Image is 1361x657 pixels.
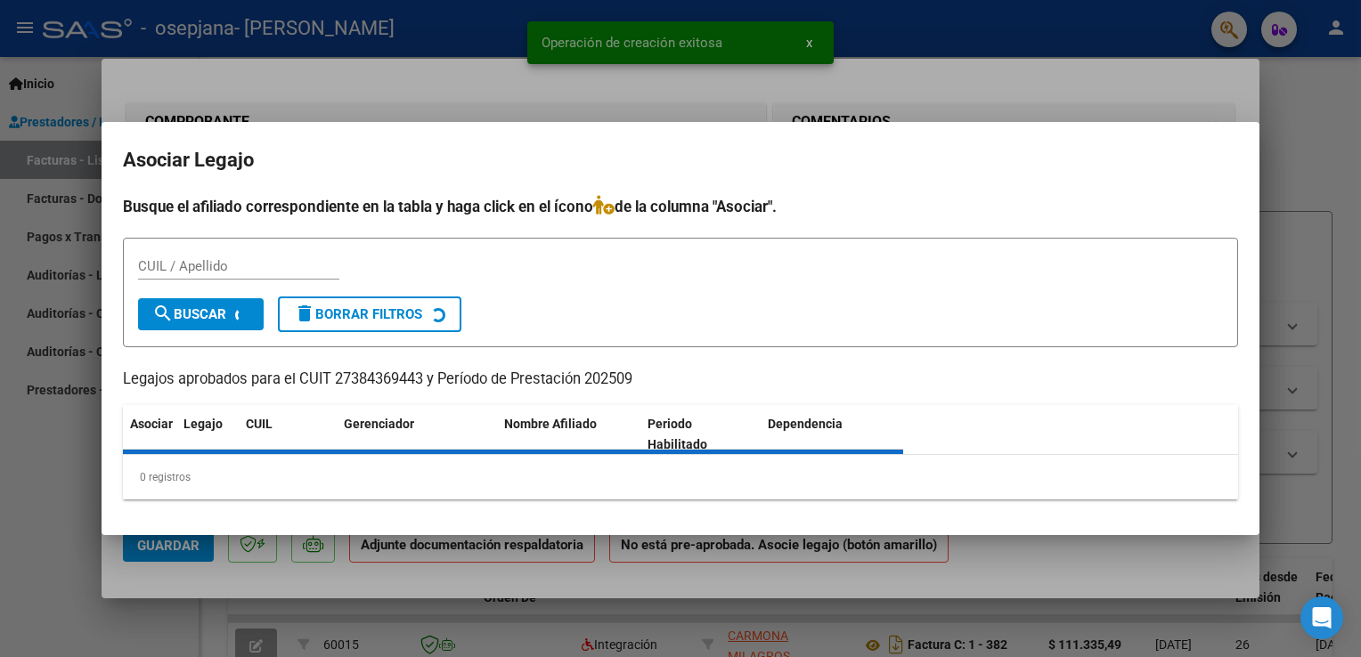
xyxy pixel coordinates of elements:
[337,405,497,464] datatable-header-cell: Gerenciador
[123,455,1238,499] div: 0 registros
[138,298,264,330] button: Buscar
[123,369,1238,391] p: Legajos aprobados para el CUIT 27384369443 y Período de Prestación 202509
[640,405,761,464] datatable-header-cell: Periodo Habilitado
[294,306,422,322] span: Borrar Filtros
[123,195,1238,218] h4: Busque el afiliado correspondiente en la tabla y haga click en el ícono de la columna "Asociar".
[497,405,640,464] datatable-header-cell: Nombre Afiliado
[648,417,707,451] span: Periodo Habilitado
[768,417,843,431] span: Dependencia
[239,405,337,464] datatable-header-cell: CUIL
[294,303,315,324] mat-icon: delete
[278,296,461,332] button: Borrar Filtros
[123,143,1238,177] h2: Asociar Legajo
[130,417,173,431] span: Asociar
[152,303,174,324] mat-icon: search
[246,417,273,431] span: CUIL
[504,417,597,431] span: Nombre Afiliado
[1300,596,1343,639] div: Open Intercom Messenger
[344,417,414,431] span: Gerenciador
[176,405,239,464] datatable-header-cell: Legajo
[123,405,176,464] datatable-header-cell: Asociar
[152,306,226,322] span: Buscar
[761,405,904,464] datatable-header-cell: Dependencia
[183,417,223,431] span: Legajo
